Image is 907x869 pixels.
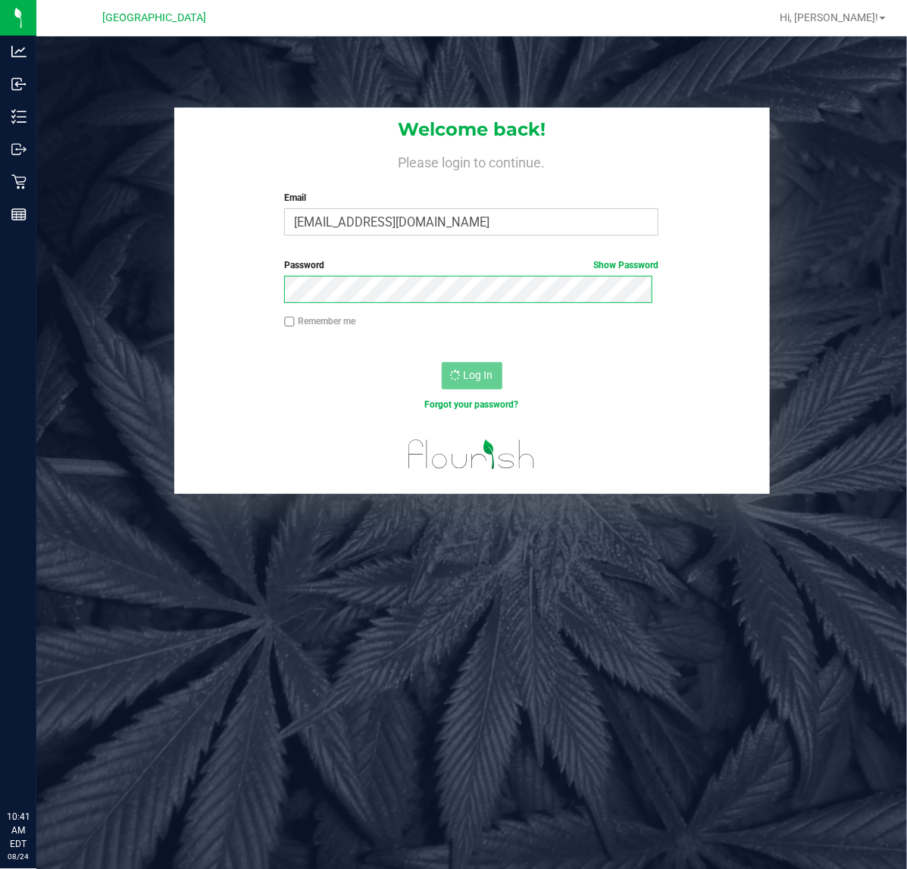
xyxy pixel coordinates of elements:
[284,191,658,205] label: Email
[7,810,30,851] p: 10:41 AM EDT
[11,77,27,92] inline-svg: Inbound
[397,427,546,482] img: flourish_logo.svg
[284,314,355,328] label: Remember me
[11,174,27,189] inline-svg: Retail
[11,142,27,157] inline-svg: Outbound
[442,362,502,389] button: Log In
[424,399,518,410] a: Forgot your password?
[11,44,27,59] inline-svg: Analytics
[11,109,27,124] inline-svg: Inventory
[284,317,295,327] input: Remember me
[780,11,878,23] span: Hi, [PERSON_NAME]!
[174,152,770,170] h4: Please login to continue.
[464,369,493,381] span: Log In
[593,260,658,270] a: Show Password
[7,851,30,862] p: 08/24
[103,11,207,24] span: [GEOGRAPHIC_DATA]
[11,207,27,222] inline-svg: Reports
[174,120,770,139] h1: Welcome back!
[284,260,324,270] span: Password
